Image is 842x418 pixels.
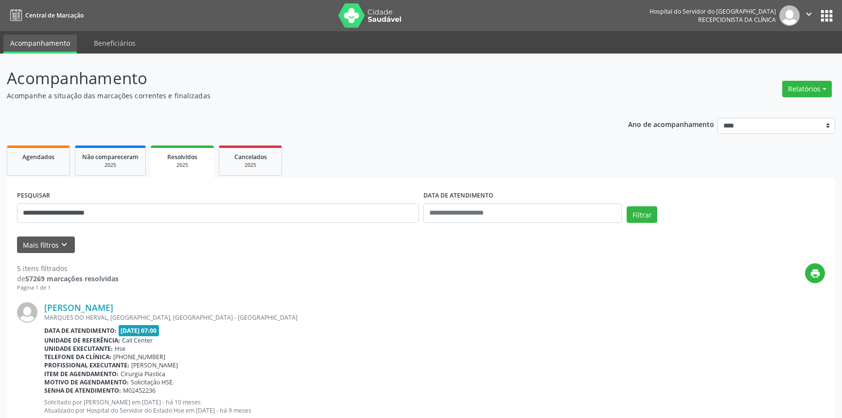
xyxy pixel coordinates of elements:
[87,35,142,52] a: Beneficiários
[44,361,129,369] b: Profissional executante:
[44,327,117,335] b: Data de atendimento:
[44,398,825,415] p: Solicitado por [PERSON_NAME] em [DATE] - há 10 meses Atualizado por Hospital do Servidor do Estad...
[44,302,113,313] a: [PERSON_NAME]
[7,7,84,23] a: Central de Marcação
[627,206,657,223] button: Filtrar
[44,336,120,345] b: Unidade de referência:
[44,313,825,322] div: MARQUES DO HERVAL, [GEOGRAPHIC_DATA], [GEOGRAPHIC_DATA] - [GEOGRAPHIC_DATA]
[123,386,156,395] span: M02452236
[158,162,207,169] div: 2025
[226,162,275,169] div: 2025
[44,378,129,386] b: Motivo de agendamento:
[800,5,818,26] button: 
[25,274,119,283] strong: 57269 marcações resolvidas
[698,16,776,24] span: Recepcionista da clínica
[167,153,197,161] span: Resolvidos
[17,236,75,254] button: Mais filtroskeyboard_arrow_down
[779,5,800,26] img: img
[119,325,159,336] span: [DATE] 07:00
[82,153,139,161] span: Não compareceram
[44,370,119,378] b: Item de agendamento:
[805,263,825,283] button: print
[17,284,119,292] div: Página 1 de 1
[82,162,139,169] div: 2025
[649,7,776,16] div: Hospital do Servidor do [GEOGRAPHIC_DATA]
[782,81,832,97] button: Relatórios
[7,66,587,91] p: Acompanhamento
[59,239,70,250] i: keyboard_arrow_down
[44,353,111,361] b: Telefone da clínica:
[22,153,54,161] span: Agendados
[628,118,714,130] p: Ano de acompanhamento
[17,273,119,284] div: de
[804,9,814,19] i: 
[7,91,587,101] p: Acompanhe a situação das marcações correntes e finalizadas
[810,268,821,279] i: print
[44,386,121,395] b: Senha de atendimento:
[17,188,50,203] label: PESQUISAR
[3,35,77,54] a: Acompanhamento
[25,11,84,19] span: Central de Marcação
[17,302,37,323] img: img
[122,336,153,345] span: Call Center
[115,345,125,353] span: Hse
[17,263,119,273] div: 5 itens filtrados
[423,188,493,203] label: DATA DE ATENDIMENTO
[44,345,113,353] b: Unidade executante:
[818,7,835,24] button: apps
[234,153,267,161] span: Cancelados
[131,378,174,386] span: Solicitação HSE.
[121,370,165,378] span: Cirurgia Plastica
[131,361,178,369] span: [PERSON_NAME]
[113,353,165,361] span: [PHONE_NUMBER]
